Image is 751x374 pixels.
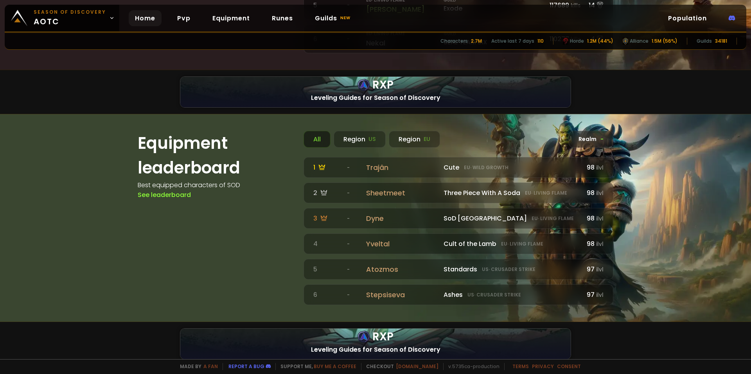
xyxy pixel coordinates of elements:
a: Population [662,10,713,26]
img: rxp logo [358,79,370,91]
img: horde [623,38,628,45]
span: aotc [34,9,106,27]
span: Checkout [361,363,438,370]
a: Privacy [532,363,554,370]
div: 2 [313,188,342,198]
div: Horde [563,38,584,45]
a: Runes [266,10,299,26]
span: - [347,164,350,171]
h1: Equipment leaderboard [138,131,294,180]
small: ilvl [596,164,604,172]
div: Sheetmeet [366,188,439,198]
div: 2.7M [471,38,482,45]
div: 3 [313,213,342,223]
div: [PERSON_NAME] [366,4,439,14]
div: 98 [583,239,604,249]
div: Atozmos [366,264,439,275]
div: Region [334,131,386,148]
div: Trajân [366,162,439,173]
img: rxp logo [358,331,370,343]
div: 4 [313,239,342,249]
div: 1.5M (56%) [652,38,677,45]
div: Stepsiseva [366,289,439,300]
div: Ashes [444,290,579,300]
div: Yveltal [366,238,439,249]
a: Report a bug [228,363,264,370]
a: a fan [203,363,218,370]
div: 110 [537,38,544,45]
a: Equipment [206,10,256,26]
div: Guilds [697,38,712,45]
a: Terms [512,363,529,370]
img: horde [563,38,568,45]
a: 5 -Atozmos Standardsus· Crusader Strike97ilvl [304,259,613,280]
div: 97 [583,290,604,300]
small: kills [571,2,580,9]
small: eu · Living Flame [532,215,574,222]
span: - [347,240,350,248]
div: 1.2M (44%) [587,38,613,45]
small: us · Crusader Strike [467,291,521,298]
a: 2 -Sheetmeet Three Piece With A Sodaeu· Living Flame98ilvl [304,182,613,203]
a: Pvp [171,10,197,26]
a: rxp logoRXPlogo hcLeveling Guides for Season of Discovery [180,328,571,360]
span: 117689 [550,1,569,10]
small: eu · Living Flame [525,190,567,197]
a: Buy me a coffee [314,363,356,370]
div: Leveling Guides for Season of Discovery [180,340,571,359]
div: Alliance [623,38,649,45]
span: - [347,291,350,298]
a: Consent [557,363,581,370]
div: 5 [313,0,342,10]
div: Dyne [366,213,439,224]
div: RXP [180,329,571,345]
div: 98 [583,163,604,172]
small: Season of Discovery [34,9,106,16]
small: US [368,135,376,143]
a: Home [129,10,162,26]
small: ilvl [596,215,604,222]
span: - [347,215,350,222]
div: All [304,131,331,148]
span: - [347,266,350,273]
div: 98 [583,213,604,223]
a: Season of Discoveryaotc [5,5,119,31]
div: 1 [313,163,342,172]
a: 4 -Yveltal Cult of the Lambeu· Living Flame98ilvl [304,233,613,254]
a: rxp logoRXPlogo hcLeveling Guides for Season of Discovery [180,76,571,108]
span: Support me, [275,363,356,370]
small: new [339,13,352,23]
div: Cult of the Lamb [444,239,579,249]
div: RXP [180,77,571,93]
span: - [600,135,604,143]
a: 3 -Dyne SoD [GEOGRAPHIC_DATA]eu· Living Flame98ilvl [304,208,613,229]
small: ilvl [596,291,604,299]
div: 97 [583,264,604,274]
small: ilvl [596,240,604,248]
div: 98 [583,188,604,198]
small: ilvl [596,190,604,197]
a: See leaderboard [138,190,191,199]
small: us · Crusader Strike [482,266,535,273]
div: 6 [313,290,342,300]
div: Active last 7 days [491,38,534,45]
div: Three Piece With A Soda [444,188,579,198]
small: ilvl [596,266,604,273]
a: Guildsnew [309,10,358,26]
div: 34181 [715,38,727,45]
div: 14 [583,0,604,10]
div: Realm [569,131,613,148]
small: eu · Living Flame [501,240,543,248]
a: 1 -Trajân Cuteeu· Wild Growth98ilvl [304,157,613,178]
div: Region [389,131,440,148]
a: 6 -Stepsiseva Ashesus· Crusader Strike97ilvl [304,284,613,305]
div: Cute [444,163,579,172]
small: eu · Wild Growth [464,164,508,171]
a: [DOMAIN_NAME] [396,363,438,370]
span: Made by [175,363,218,370]
small: EU [424,135,430,143]
span: - [347,190,350,197]
div: Characters [440,38,468,45]
div: SoD [GEOGRAPHIC_DATA] [444,213,579,223]
div: 5 [313,264,342,274]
